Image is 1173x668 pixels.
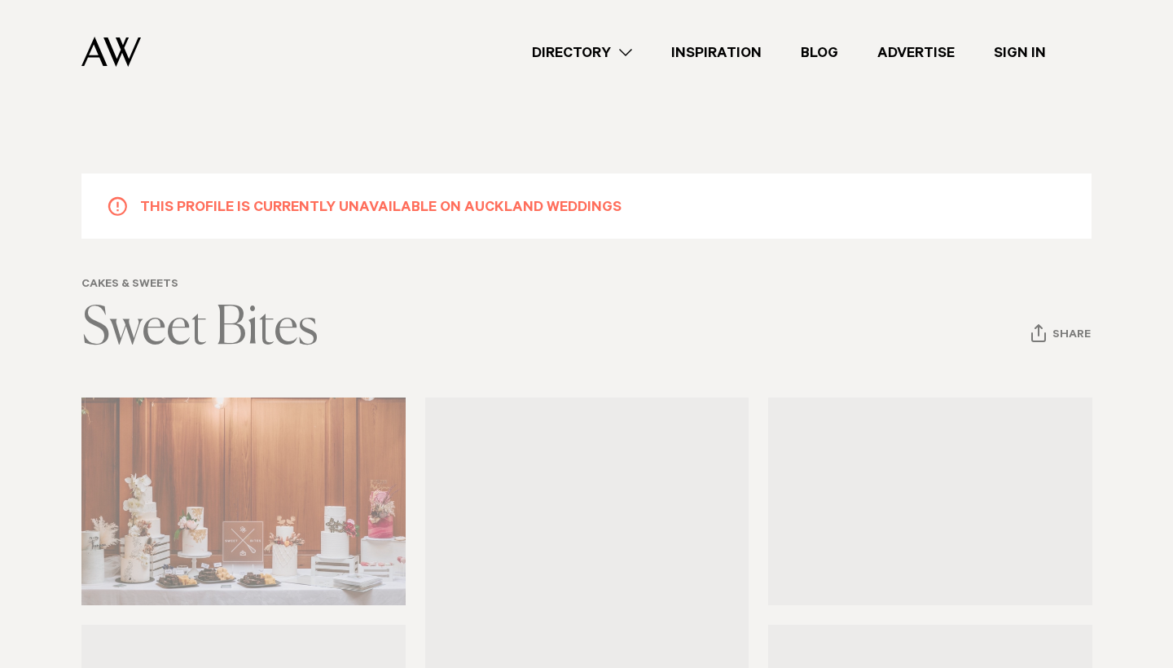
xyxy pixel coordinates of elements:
[974,42,1065,64] a: Sign In
[512,42,652,64] a: Directory
[140,196,622,217] h5: This profile is currently unavailable on Auckland Weddings
[652,42,781,64] a: Inspiration
[858,42,974,64] a: Advertise
[81,37,141,67] img: Auckland Weddings Logo
[781,42,858,64] a: Blog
